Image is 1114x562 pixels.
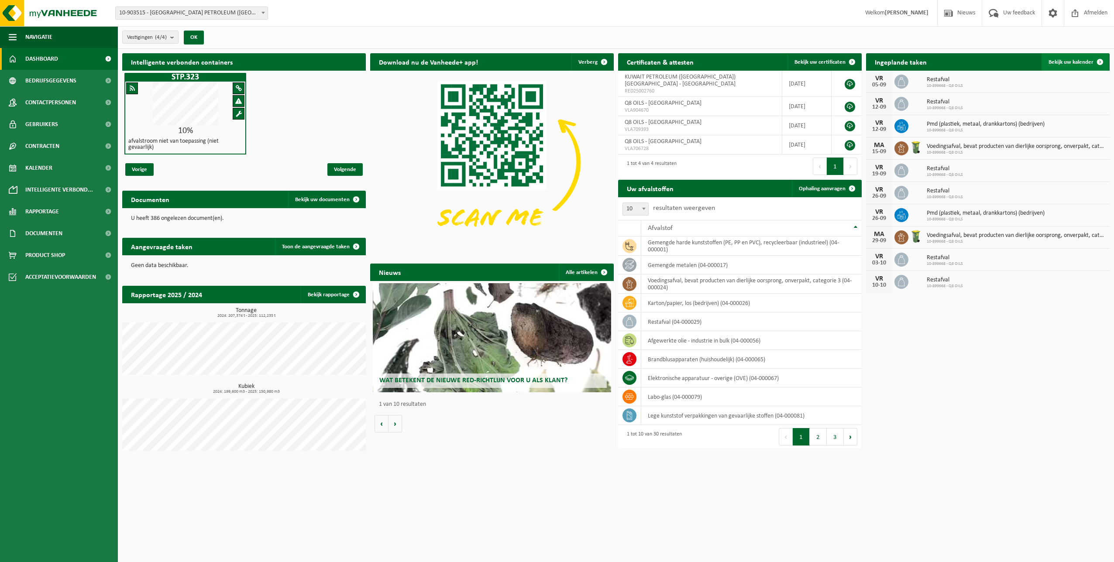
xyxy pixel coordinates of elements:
[641,294,862,312] td: karton/papier, los (bedrijven) (04-000026)
[125,127,245,135] div: 10%
[155,34,167,40] count: (4/4)
[625,119,701,126] span: Q8 OILS - [GEOGRAPHIC_DATA]
[927,106,963,111] span: 10-899668 - Q8 OILS
[827,428,844,445] button: 3
[625,74,736,87] span: KUWAIT PETROLEUM ([GEOGRAPHIC_DATA]) [GEOGRAPHIC_DATA] - [GEOGRAPHIC_DATA]
[870,186,888,193] div: VR
[370,71,614,254] img: Download de VHEPlus App
[927,239,1105,244] span: 10-899668 - Q8 OILS
[131,263,357,269] p: Geen data beschikbaar.
[927,261,963,267] span: 10-899668 - Q8 OILS
[25,201,59,223] span: Rapportage
[116,7,268,19] span: 10-903515 - KUWAIT PETROLEUM (BELGIUM) NV - ANTWERPEN
[927,188,963,195] span: Restafval
[927,284,963,289] span: 10-899668 - Q8 OILS
[799,186,846,192] span: Ophaling aanvragen
[908,140,923,155] img: WB-0140-HPE-GN-50
[379,401,609,408] p: 1 van 10 resultaten
[870,275,888,282] div: VR
[927,172,963,178] span: 10-899668 - Q8 OILS
[641,256,862,274] td: gemengde metalen (04-000017)
[25,179,93,201] span: Intelligente verbond...
[295,197,350,202] span: Bekijk uw documenten
[793,428,810,445] button: 1
[927,83,963,89] span: 10-899668 - Q8 OILS
[625,126,775,133] span: VLA709393
[870,149,888,155] div: 15-09
[559,264,613,281] a: Alle artikelen
[1042,53,1109,71] a: Bekijk uw kalender
[122,286,211,303] h2: Rapportage 2025 / 2024
[870,164,888,171] div: VR
[571,53,613,71] button: Verberg
[927,150,1105,155] span: 10-899668 - Q8 OILS
[127,73,244,82] h1: STP.323
[885,10,928,16] strong: [PERSON_NAME]
[813,158,827,175] button: Previous
[641,331,862,350] td: afgewerkte olie - industrie in bulk (04-000056)
[870,142,888,149] div: MA
[870,127,888,133] div: 12-09
[870,209,888,216] div: VR
[282,244,350,250] span: Toon de aangevraagde taken
[870,282,888,288] div: 10-10
[844,428,857,445] button: Next
[641,406,862,425] td: lege kunststof verpakkingen van gevaarlijke stoffen (04-000081)
[927,128,1045,133] span: 10-899668 - Q8 OILS
[379,377,567,384] span: Wat betekent de nieuwe RED-richtlijn voor u als klant?
[866,53,935,70] h2: Ingeplande taken
[870,171,888,177] div: 19-09
[641,387,862,406] td: labo-glas (04-000079)
[618,53,702,70] h2: Certificaten & attesten
[641,274,862,294] td: voedingsafval, bevat producten van dierlijke oorsprong, onverpakt, categorie 3 (04-000024)
[870,75,888,82] div: VR
[908,229,923,244] img: WB-0140-HPE-GN-50
[623,203,648,215] span: 10
[25,113,58,135] span: Gebruikers
[870,231,888,238] div: MA
[622,427,682,446] div: 1 tot 10 van 30 resultaten
[25,223,62,244] span: Documenten
[25,266,96,288] span: Acceptatievoorwaarden
[870,82,888,88] div: 05-09
[618,180,682,197] h2: Uw afvalstoffen
[870,104,888,110] div: 12-09
[288,191,365,208] a: Bekijk uw documenten
[25,244,65,266] span: Product Shop
[25,157,52,179] span: Kalender
[782,97,832,116] td: [DATE]
[25,26,52,48] span: Navigatie
[370,264,409,281] h2: Nieuws
[625,88,775,95] span: RED25002760
[625,100,701,106] span: Q8 OILS - [GEOGRAPHIC_DATA]
[127,314,366,318] span: 2024: 207,374 t - 2025: 112,235 t
[870,238,888,244] div: 29-09
[927,121,1045,128] span: Pmd (plastiek, metaal, drankkartons) (bedrijven)
[927,217,1045,222] span: 10-899668 - Q8 OILS
[870,253,888,260] div: VR
[782,116,832,135] td: [DATE]
[370,53,487,70] h2: Download nu de Vanheede+ app!
[373,283,612,392] a: Wat betekent de nieuwe RED-richtlijn voor u als klant?
[25,48,58,70] span: Dashboard
[927,195,963,200] span: 10-899668 - Q8 OILS
[122,53,366,70] h2: Intelligente verbonden containers
[870,97,888,104] div: VR
[782,135,832,154] td: [DATE]
[127,390,366,394] span: 2024: 199,600 m3 - 2025: 150,980 m3
[927,210,1045,217] span: Pmd (plastiek, metaal, drankkartons) (bedrijven)
[127,384,366,394] h3: Kubiek
[25,70,76,92] span: Bedrijfsgegevens
[641,350,862,369] td: brandblusapparaten (huishoudelijk) (04-000065)
[301,286,365,303] a: Bekijk rapportage
[653,205,715,212] label: resultaten weergeven
[927,99,963,106] span: Restafval
[641,236,862,256] td: gemengde harde kunststoffen (PE, PP en PVC), recycleerbaar (industrieel) (04-000001)
[625,138,701,145] span: Q8 OILS - [GEOGRAPHIC_DATA]
[131,216,357,222] p: U heeft 386 ongelezen document(en).
[115,7,268,20] span: 10-903515 - KUWAIT PETROLEUM (BELGIUM) NV - ANTWERPEN
[122,238,201,255] h2: Aangevraagde taken
[1049,59,1093,65] span: Bekijk uw kalender
[870,216,888,222] div: 26-09
[184,31,204,45] button: OK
